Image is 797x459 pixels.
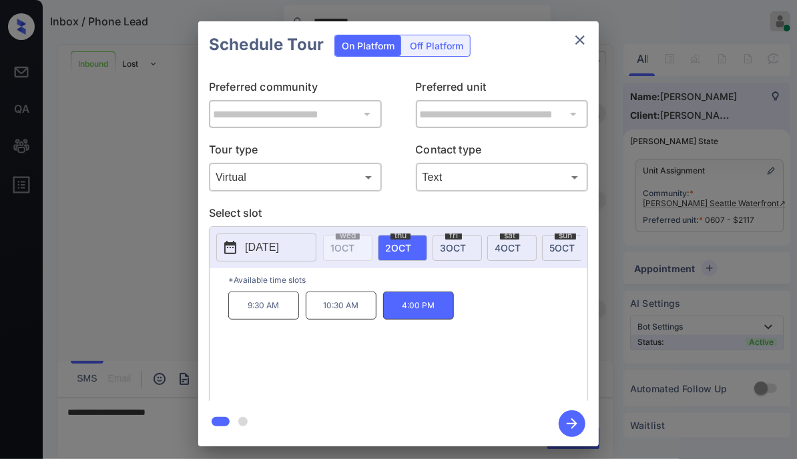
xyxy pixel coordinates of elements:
[551,406,593,441] button: btn-next
[216,234,316,262] button: [DATE]
[335,35,401,56] div: On Platform
[378,235,427,261] div: date-select
[567,27,593,53] button: close
[495,242,521,254] span: 4 OCT
[549,242,575,254] span: 5 OCT
[445,232,462,240] span: fri
[555,232,576,240] span: sun
[416,79,589,100] p: Preferred unit
[440,242,466,254] span: 3 OCT
[212,166,378,188] div: Virtual
[390,232,411,240] span: thu
[383,292,454,320] p: 4:00 PM
[245,240,279,256] p: [DATE]
[403,35,470,56] div: Off Platform
[500,232,519,240] span: sat
[542,235,591,261] div: date-select
[306,292,376,320] p: 10:30 AM
[487,235,537,261] div: date-select
[198,21,334,68] h2: Schedule Tour
[228,292,299,320] p: 9:30 AM
[433,235,482,261] div: date-select
[419,166,585,188] div: Text
[209,79,382,100] p: Preferred community
[416,141,589,163] p: Contact type
[209,205,588,226] p: Select slot
[209,141,382,163] p: Tour type
[228,268,587,292] p: *Available time slots
[385,242,411,254] span: 2 OCT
